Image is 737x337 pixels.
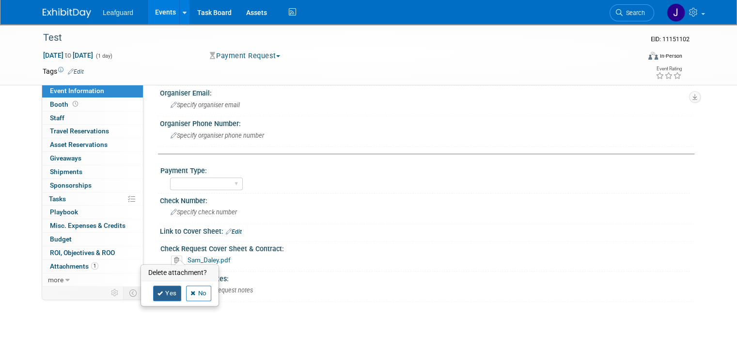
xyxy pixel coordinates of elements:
[648,52,658,60] img: Format-Inperson.png
[588,50,682,65] div: Event Format
[160,241,690,254] div: Check Request Cover Sheet & Contract:
[651,35,690,43] span: Event ID: 11151102
[71,100,80,108] span: Booth not reserved yet
[42,206,143,219] a: Playbook
[42,165,143,178] a: Shipments
[48,276,63,284] span: more
[50,100,80,108] span: Booth
[42,179,143,192] a: Sponsorships
[160,163,690,176] div: Payment Type:
[91,262,98,270] span: 1
[171,101,240,109] span: Specify organiser email
[171,209,237,216] span: Specify check number
[43,8,91,18] img: ExhibitDay
[50,127,109,135] span: Travel Reservations
[226,228,242,235] a: Edit
[50,154,81,162] span: Giveaways
[659,52,682,60] div: In-Person
[42,246,143,259] a: ROI, Objectives & ROO
[50,181,92,189] span: Sponsorships
[160,272,694,284] div: Check Request Notes:
[103,9,133,16] span: Leafguard
[42,233,143,246] a: Budget
[50,114,64,122] span: Staff
[50,141,108,148] span: Asset Reservations
[160,116,694,128] div: Organiser Phone Number:
[42,138,143,151] a: Asset Reservations
[50,222,125,229] span: Misc. Expenses & Credits
[50,249,115,257] span: ROI, Objectives & ROO
[50,235,72,243] span: Budget
[42,260,143,273] a: Attachments1
[107,287,124,299] td: Personalize Event Tab Strip
[50,208,78,216] span: Playbook
[42,98,143,111] a: Booth
[206,51,284,61] button: Payment Request
[623,9,645,16] span: Search
[188,256,231,264] a: Sam_Daley.pdf
[42,273,143,287] a: more
[42,152,143,165] a: Giveaways
[68,68,84,75] a: Edit
[40,29,628,47] div: Test
[610,4,654,21] a: Search
[42,84,143,97] a: Event Information
[160,224,694,237] div: Link to Cover Sheet:
[124,287,143,299] td: Toggle Event Tabs
[42,112,143,125] a: Staff
[160,193,694,206] div: Check Number:
[186,286,211,301] a: No
[50,168,82,176] span: Shipments
[153,286,181,301] a: Yes
[42,219,143,232] a: Misc. Expenses & Credits
[656,66,682,71] div: Event Rating
[171,132,264,139] span: Specify organiser phone number
[42,125,143,138] a: Travel Reservations
[50,87,104,95] span: Event Information
[43,66,84,76] td: Tags
[43,51,94,60] span: [DATE] [DATE]
[42,193,143,206] a: Tasks
[50,262,98,270] span: Attachments
[63,51,73,59] span: to
[49,195,66,203] span: Tasks
[160,86,694,98] div: Organiser Email:
[141,265,218,281] h3: Delete attachment?
[667,3,685,22] img: Jonathan Zargo
[95,53,112,59] span: (1 day)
